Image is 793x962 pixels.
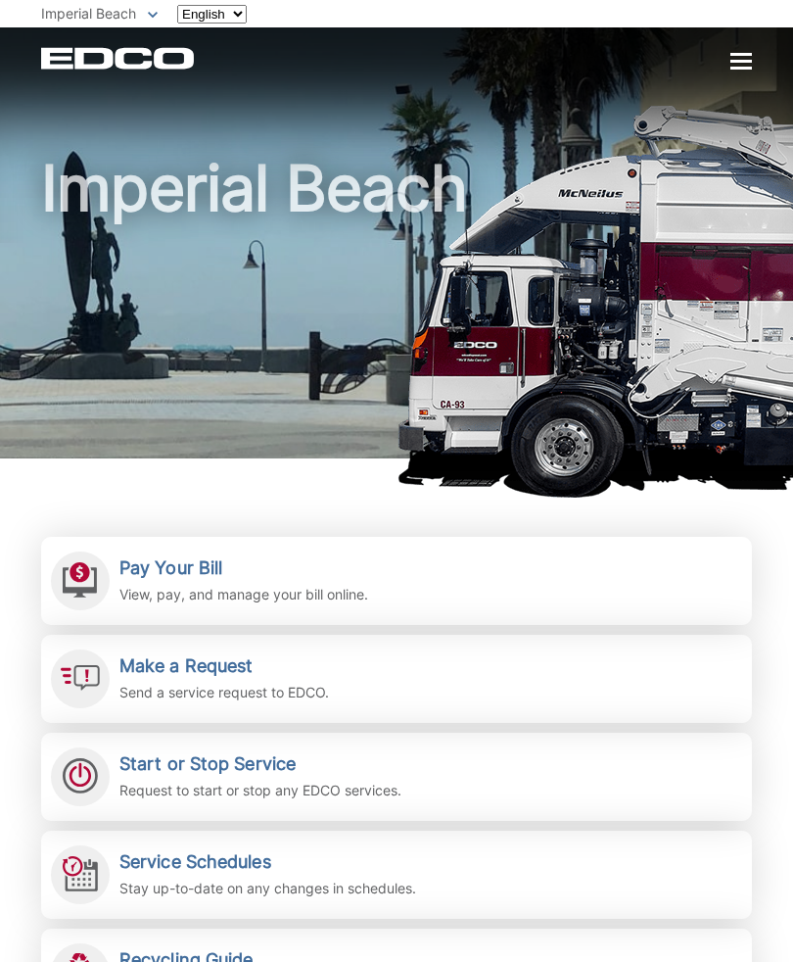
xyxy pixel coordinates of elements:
[119,851,416,873] h2: Service Schedules
[119,557,368,579] h2: Pay Your Bill
[41,5,136,22] span: Imperial Beach
[119,753,401,775] h2: Start or Stop Service
[41,157,752,467] h1: Imperial Beach
[119,780,401,801] p: Request to start or stop any EDCO services.
[119,878,416,899] p: Stay up-to-date on any changes in schedules.
[41,831,752,919] a: Service Schedules Stay up-to-date on any changes in schedules.
[177,5,247,24] select: Select a language
[41,47,197,70] a: EDCD logo. Return to the homepage.
[41,537,752,625] a: Pay Your Bill View, pay, and manage your bill online.
[119,655,329,677] h2: Make a Request
[119,682,329,703] p: Send a service request to EDCO.
[119,584,368,605] p: View, pay, and manage your bill online.
[41,635,752,723] a: Make a Request Send a service request to EDCO.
